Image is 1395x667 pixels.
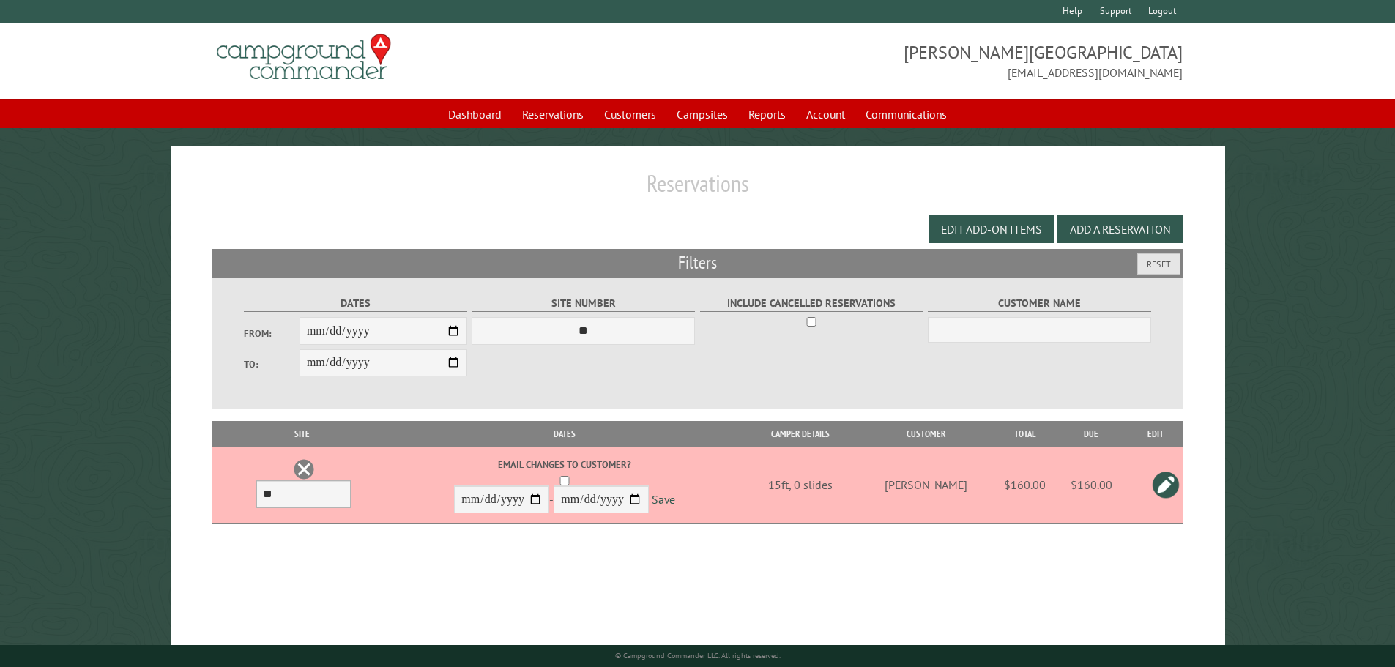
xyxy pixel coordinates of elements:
h1: Reservations [212,169,1183,209]
th: Customer [856,421,996,447]
button: Edit Add-on Items [929,215,1054,243]
img: Campground Commander [212,29,395,86]
label: Customer Name [928,295,1151,312]
a: Reservations [513,100,592,128]
a: Customers [595,100,665,128]
a: Dashboard [439,100,510,128]
a: Save [652,493,675,507]
button: Add a Reservation [1057,215,1183,243]
th: Due [1054,421,1128,447]
span: [PERSON_NAME][GEOGRAPHIC_DATA] [EMAIL_ADDRESS][DOMAIN_NAME] [698,40,1183,81]
th: Camper Details [745,421,856,447]
th: Dates [384,421,745,447]
th: Total [996,421,1054,447]
div: - [387,458,743,517]
label: Include Cancelled Reservations [700,295,923,312]
td: $160.00 [996,447,1054,523]
a: Campsites [668,100,737,128]
th: Edit [1128,421,1183,447]
label: Dates [244,295,467,312]
a: Communications [857,100,956,128]
a: Reports [740,100,795,128]
th: Site [220,421,384,447]
a: Account [797,100,854,128]
small: © Campground Commander LLC. All rights reserved. [615,651,781,660]
h2: Filters [212,249,1183,277]
td: 15ft, 0 slides [745,447,856,523]
a: Delete this reservation [293,458,315,480]
label: Site Number [472,295,695,312]
td: $160.00 [1054,447,1128,523]
button: Reset [1137,253,1180,275]
td: [PERSON_NAME] [856,447,996,523]
label: Email changes to customer? [387,458,743,472]
label: To: [244,357,300,371]
label: From: [244,327,300,340]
